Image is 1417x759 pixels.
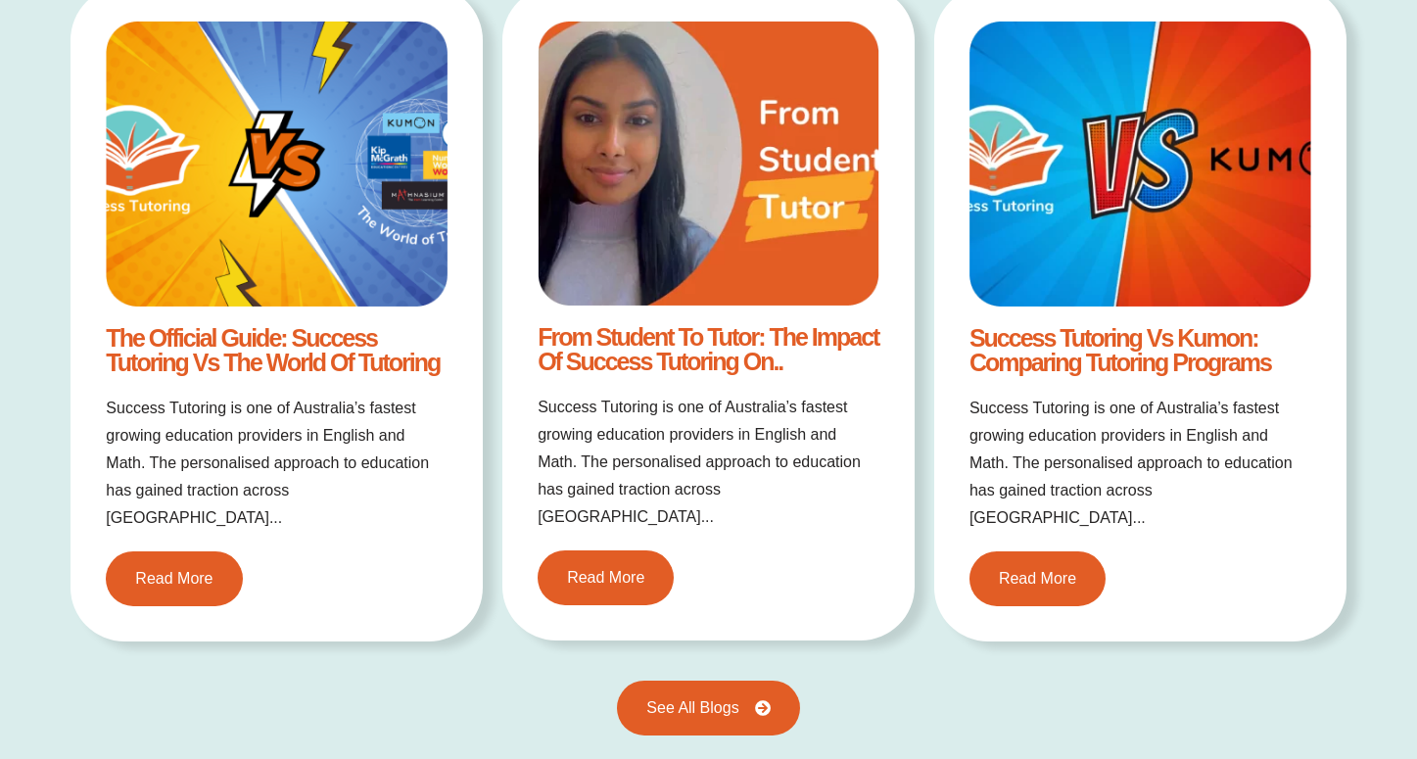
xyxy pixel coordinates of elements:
h2: Success Tutoring is one of Australia’s fastest growing education providers in English and Math. T... [969,395,1311,532]
a: From Student to Tutor: The Impact of Success Tutoring on.. [538,323,878,375]
span: Read More [567,570,644,586]
h2: Success Tutoring is one of Australia’s fastest growing education providers in English and Math. T... [106,395,448,532]
span: See All Blogs [646,700,738,716]
a: Read More [106,551,242,606]
a: Read More [538,550,674,605]
span: Read More [135,571,213,587]
a: See All Blogs [617,681,799,735]
span: Read More [999,571,1076,587]
iframe: Chat Widget [1319,665,1417,759]
a: Read More [969,551,1106,606]
a: Success Tutoring vs Kumon: Comparing Tutoring Programs [969,324,1271,376]
a: The Official Guide: Success Tutoring vs The World of Tutoring [106,324,440,376]
h2: Success Tutoring is one of Australia’s fastest growing education providers in English and Math. T... [538,394,879,531]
